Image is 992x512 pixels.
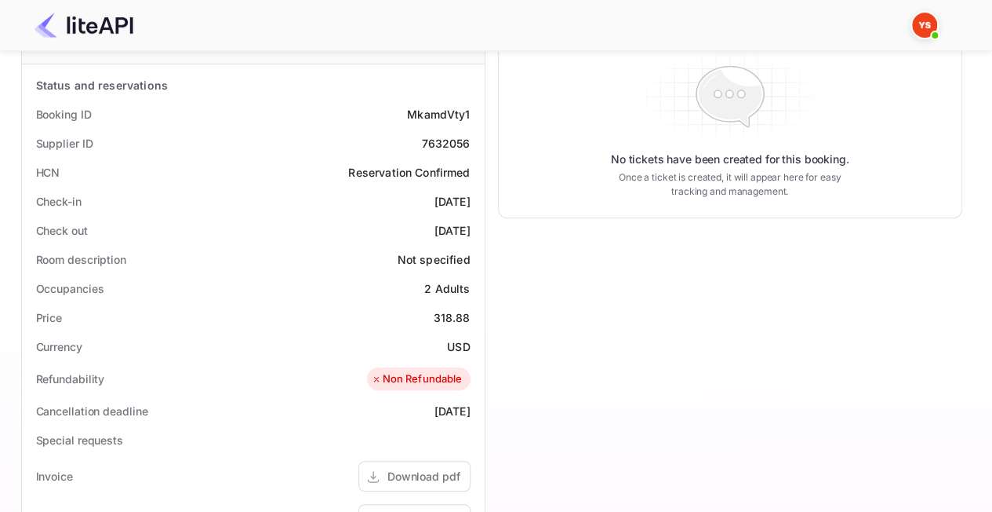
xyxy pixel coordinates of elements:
[36,77,168,93] div: Status and reservations
[424,280,470,297] div: 2 Adults
[434,309,471,326] div: 318.88
[36,432,123,448] div: Special requests
[611,152,849,167] p: No tickets have been created for this booking.
[36,251,126,268] div: Room description
[36,403,148,419] div: Cancellation deadline
[434,193,471,210] div: [DATE]
[36,280,104,297] div: Occupancies
[434,222,471,239] div: [DATE]
[36,135,93,152] div: Supplier ID
[35,13,133,38] img: LiteAPI Logo
[387,468,460,485] div: Download pdf
[36,106,92,123] div: Booking ID
[36,193,82,210] div: Check-in
[371,371,462,387] div: Non Refundable
[36,468,73,485] div: Invoice
[606,170,854,199] p: Once a ticket is created, it will appear here for easy tracking and management.
[421,135,470,152] div: 7632056
[36,338,82,355] div: Currency
[407,106,470,123] div: MkamdVty1
[434,403,471,419] div: [DATE]
[36,222,88,239] div: Check out
[36,309,63,326] div: Price
[447,338,470,355] div: USD
[348,164,470,181] div: Reservation Confirmed
[36,371,105,387] div: Refundability
[398,251,471,268] div: Not specified
[912,13,937,38] img: Yandex Support
[36,164,60,181] div: HCN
